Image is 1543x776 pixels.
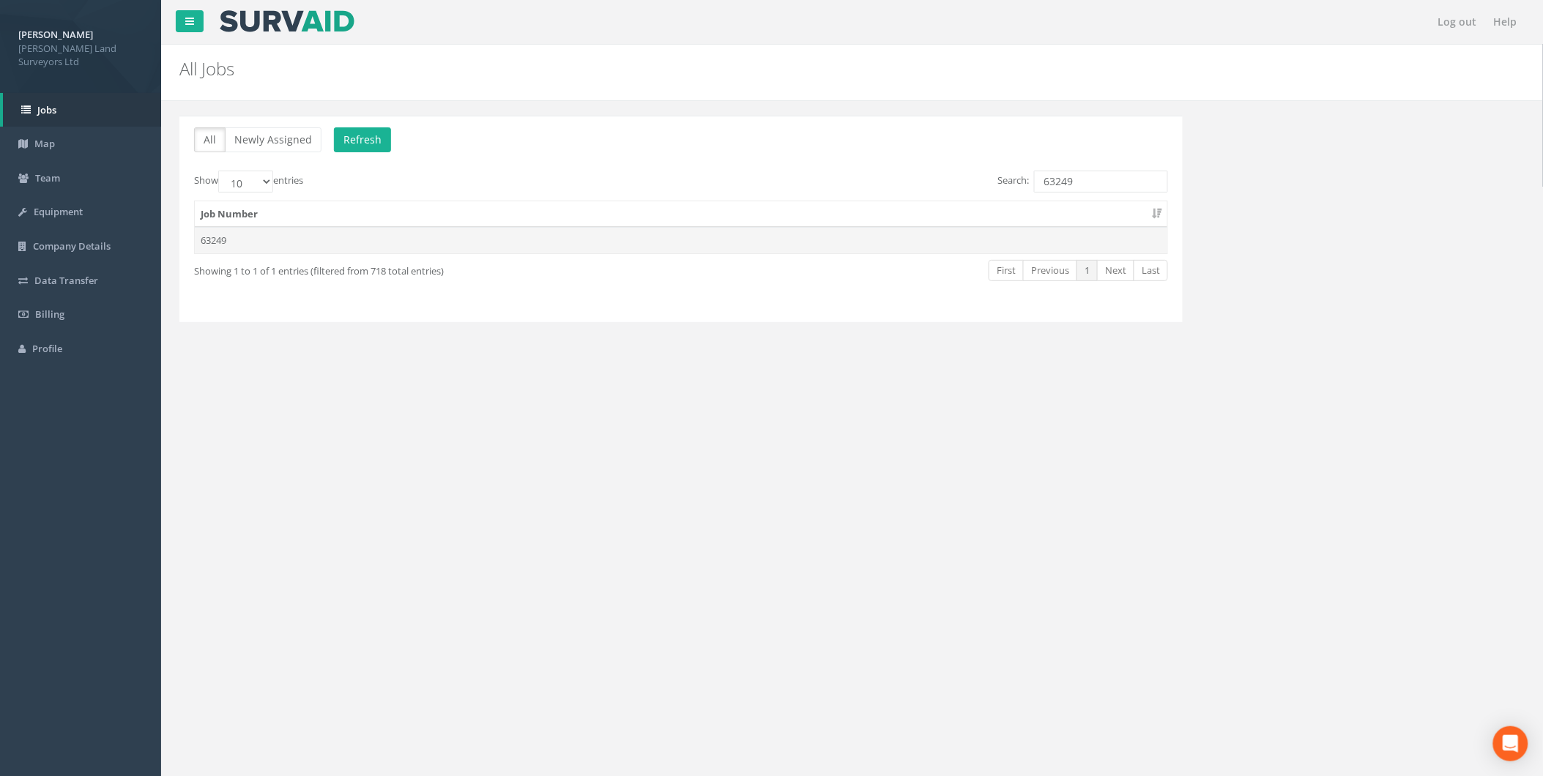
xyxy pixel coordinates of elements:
[334,127,391,152] button: Refresh
[194,258,587,278] div: Showing 1 to 1 of 1 entries (filtered from 718 total entries)
[32,342,62,355] span: Profile
[35,307,64,321] span: Billing
[225,127,321,152] button: Newly Assigned
[194,171,303,193] label: Show entries
[1493,726,1528,761] div: Open Intercom Messenger
[989,260,1024,281] a: First
[3,93,161,127] a: Jobs
[37,103,56,116] span: Jobs
[218,171,273,193] select: Showentries
[1023,260,1077,281] a: Previous
[18,42,143,69] span: [PERSON_NAME] Land Surveyors Ltd
[18,28,93,41] strong: [PERSON_NAME]
[997,171,1168,193] label: Search:
[195,227,1167,253] td: 63249
[34,205,83,218] span: Equipment
[1097,260,1134,281] a: Next
[194,127,226,152] button: All
[1134,260,1168,281] a: Last
[179,59,1297,78] h2: All Jobs
[18,24,143,69] a: [PERSON_NAME] [PERSON_NAME] Land Surveyors Ltd
[34,274,98,287] span: Data Transfer
[1077,260,1098,281] a: 1
[33,239,111,253] span: Company Details
[34,137,55,150] span: Map
[35,171,60,184] span: Team
[195,201,1167,228] th: Job Number: activate to sort column ascending
[1034,171,1168,193] input: Search:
